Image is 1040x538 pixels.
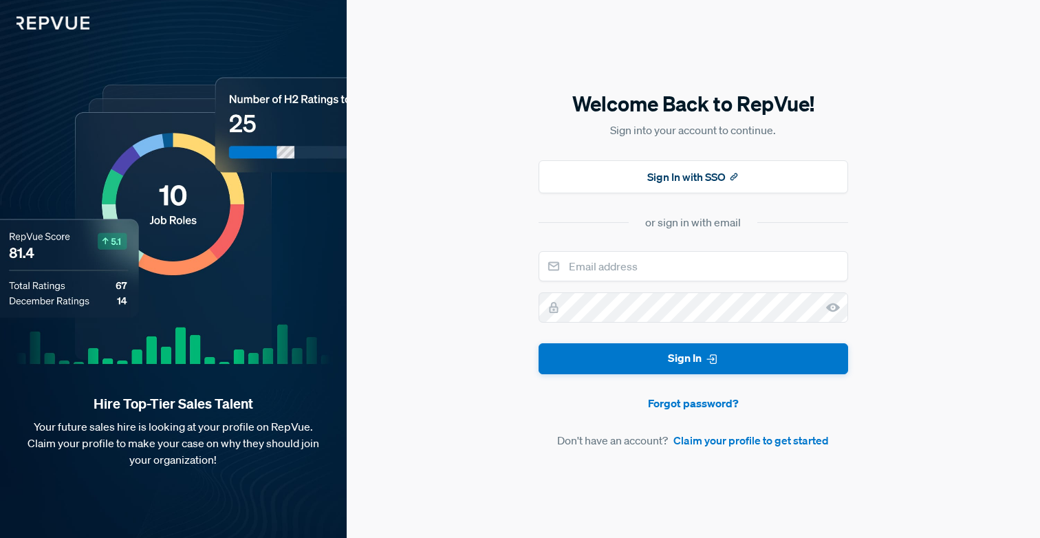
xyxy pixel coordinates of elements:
div: or sign in with email [645,214,741,230]
input: Email address [539,251,848,281]
p: Sign into your account to continue. [539,122,848,138]
a: Claim your profile to get started [673,432,829,449]
article: Don't have an account? [539,432,848,449]
button: Sign In [539,343,848,374]
a: Forgot password? [539,395,848,411]
h5: Welcome Back to RepVue! [539,89,848,118]
strong: Hire Top-Tier Sales Talent [22,395,325,413]
p: Your future sales hire is looking at your profile on RepVue. Claim your profile to make your case... [22,418,325,468]
button: Sign In with SSO [539,160,848,193]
